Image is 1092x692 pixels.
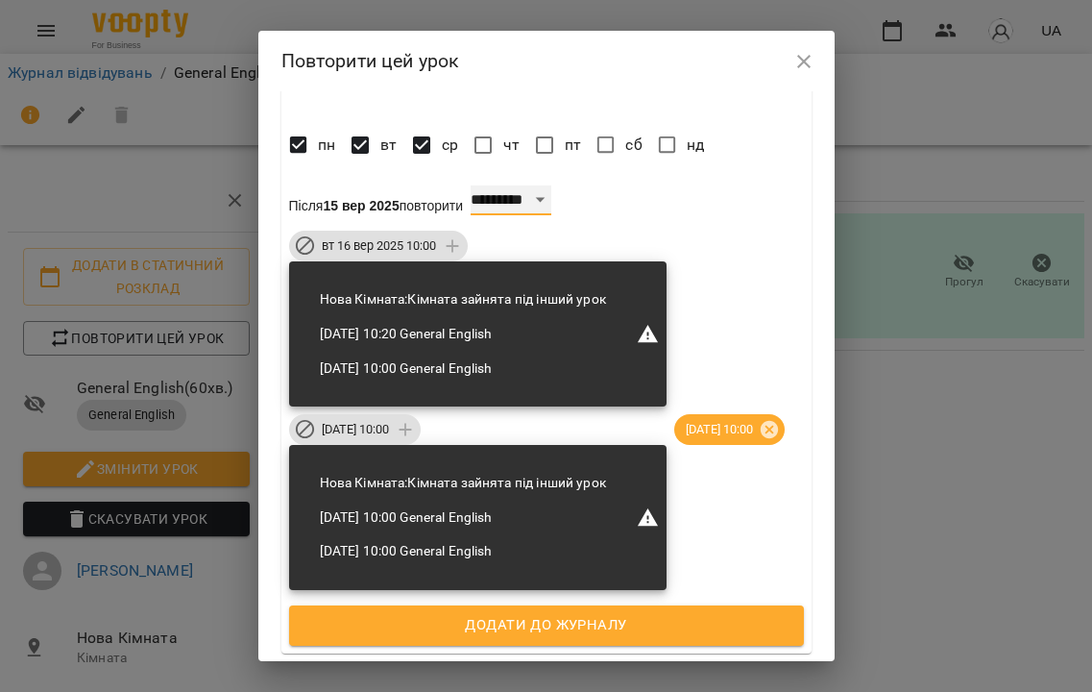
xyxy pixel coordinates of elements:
[674,414,785,445] div: [DATE] 10:00
[380,134,397,157] span: вт
[323,198,399,213] b: 15 вер 2025
[304,283,621,317] li: Нова Кімната : Кімната зайнята під інший урок
[304,534,621,569] li: [DATE] 10:00 General English
[310,613,783,638] span: Додати до журналу
[281,46,812,76] h2: Повторити цей урок
[310,421,400,438] span: [DATE] 10:00
[289,231,469,261] div: вт 16 вер 2025 10:00
[304,501,621,535] li: [DATE] 10:00 General English
[503,134,520,157] span: чт
[289,605,804,646] button: Додати до журналу
[310,237,448,255] span: вт 16 вер 2025 10:00
[442,134,458,157] span: ср
[304,352,621,386] li: [DATE] 10:00 General English
[674,421,764,438] span: [DATE] 10:00
[304,466,621,501] li: Нова Кімната : Кімната зайнята під інший урок
[625,134,642,157] span: сб
[687,134,704,157] span: нд
[289,414,422,445] div: [DATE] 10:00
[304,317,621,352] li: [DATE] 10:20 General English
[318,134,335,157] span: пн
[289,198,464,213] span: Після повторити
[565,134,581,157] span: пт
